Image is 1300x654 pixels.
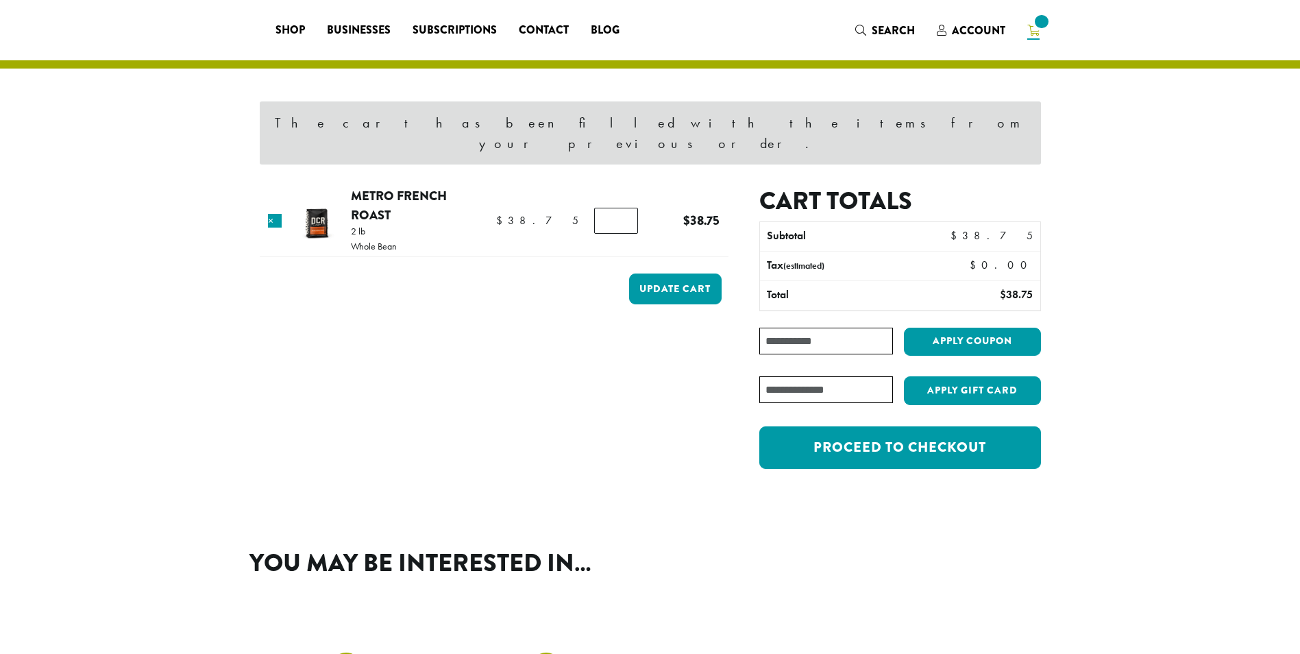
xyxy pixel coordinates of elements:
[508,19,580,41] a: Contact
[760,222,928,251] th: Subtotal
[904,328,1041,356] button: Apply coupon
[351,226,397,236] p: 2 lb
[249,548,1051,578] h2: You may be interested in…
[260,101,1041,165] div: The cart has been filled with the items from your previous order.
[1000,287,1033,302] bdi: 38.75
[629,274,722,304] button: Update cart
[970,258,981,272] span: $
[294,199,339,244] img: Metro French Roast
[952,23,1005,38] span: Account
[904,376,1041,405] button: Apply Gift Card
[316,19,402,41] a: Businesses
[496,213,508,228] span: $
[759,186,1040,216] h2: Cart totals
[1000,287,1006,302] span: $
[275,22,305,39] span: Shop
[413,22,497,39] span: Subscriptions
[327,22,391,39] span: Businesses
[519,22,569,39] span: Contact
[844,19,926,42] a: Search
[268,214,282,228] a: Remove this item
[951,228,962,243] span: $
[951,228,1033,243] bdi: 38.75
[783,260,824,271] small: (estimated)
[970,258,1033,272] bdi: 0.00
[496,213,578,228] bdi: 38.75
[759,426,1040,469] a: Proceed to checkout
[265,19,316,41] a: Shop
[594,208,638,234] input: Product quantity
[926,19,1016,42] a: Account
[872,23,915,38] span: Search
[591,22,620,39] span: Blog
[402,19,508,41] a: Subscriptions
[683,211,690,230] span: $
[760,281,928,310] th: Total
[580,19,630,41] a: Blog
[760,252,958,280] th: Tax
[683,211,720,230] bdi: 38.75
[351,241,397,251] p: Whole Bean
[351,186,447,224] a: Metro French Roast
